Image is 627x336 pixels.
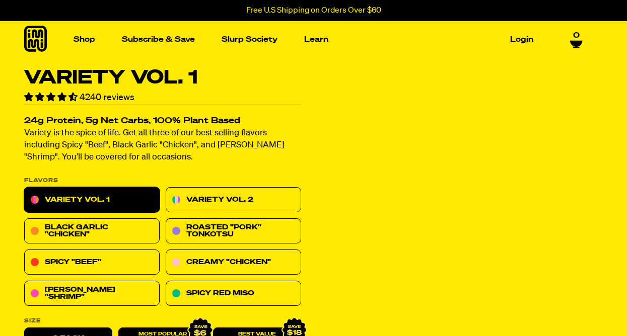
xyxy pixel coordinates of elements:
[69,32,99,47] a: Shop
[166,219,301,244] a: Roasted "Pork" Tonkotsu
[118,32,199,47] a: Subscribe & Save
[24,188,160,213] a: Variety Vol. 1
[24,117,301,126] h2: 24g Protein, 5g Net Carbs, 100% Plant Based
[24,250,160,275] a: Spicy "Beef"
[166,250,301,275] a: Creamy "Chicken"
[246,6,381,15] p: Free U.S Shipping on Orders Over $60
[24,68,301,88] h1: Variety Vol. 1
[166,188,301,213] a: Variety Vol. 2
[166,281,301,306] a: Spicy Red Miso
[80,93,134,102] span: 4240 reviews
[573,30,580,39] span: 0
[24,128,301,164] p: Variety is the spice of life. Get all three of our best selling flavors including Spicy "Beef", B...
[218,32,282,47] a: Slurp Society
[24,93,80,102] span: 4.55 stars
[24,178,301,184] p: Flavors
[506,32,537,47] a: Login
[69,21,537,58] nav: Main navigation
[24,281,160,306] a: [PERSON_NAME] "Shrimp"
[24,219,160,244] a: Black Garlic "Chicken"
[24,318,301,324] label: Size
[570,30,583,47] a: 0
[300,32,332,47] a: Learn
